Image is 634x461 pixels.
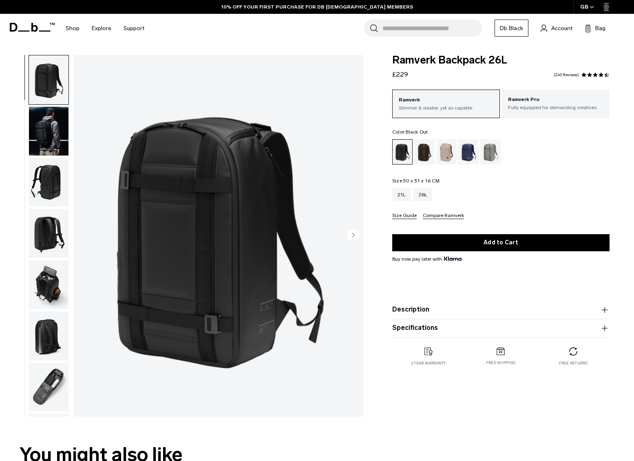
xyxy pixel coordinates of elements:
[347,229,359,243] button: Next slide
[392,139,413,165] a: Black Out
[403,178,440,184] span: 50 x 31 x 16 CM
[541,23,572,33] a: Account
[392,130,428,134] legend: Color:
[60,14,150,43] nav: Main Navigation
[29,362,69,412] button: Ramverk Backpack 26L Black Out
[411,360,446,366] p: 2 year warranty
[480,139,501,165] a: Sand Grey
[392,305,610,315] button: Description
[392,234,610,251] button: Add to Cart
[495,20,528,37] a: Db Black
[29,55,69,105] button: Ramverk Backpack 26L Black Out
[124,14,144,43] a: Support
[392,188,411,201] a: 21L
[29,311,69,361] button: Ramverk Backpack 26L Black Out
[413,188,433,201] a: 26L
[551,24,572,33] span: Account
[554,73,579,77] a: 240 reviews
[29,312,68,360] img: Ramverk Backpack 26L Black Out
[423,213,464,219] button: Compare Ramverk
[508,104,603,111] p: Fully equipped for demanding creatives.
[73,55,363,417] img: Ramverk Backpack 26L Black Out
[92,14,111,43] a: Explore
[502,90,610,117] a: Ramverk Pro Fully equipped for demanding creatives.
[406,129,428,135] span: Black Out
[29,209,68,258] img: Ramverk Backpack 26L Black Out
[29,106,69,156] button: Ramverk Backpack 26L Black Out
[444,257,462,261] img: {"height" => 20, "alt" => "Klarna"}
[29,260,68,309] img: Ramverk Backpack 26L Black Out
[585,23,605,33] button: Bag
[399,104,493,112] p: Slimmer & sleaker, yet as capable.
[29,363,68,412] img: Ramverk Backpack 26L Black Out
[436,139,457,165] a: Fogbow Beige
[392,213,417,219] button: Size Guide
[508,96,603,104] p: Ramverk Pro
[392,323,610,333] button: Specifications
[458,139,479,165] a: Blue Hour
[221,3,413,11] a: 10% OFF YOUR FIRST PURCHASE FOR DB [DEMOGRAPHIC_DATA] MEMBERS
[29,55,68,104] img: Ramverk Backpack 26L Black Out
[29,158,68,207] img: Ramverk Backpack 26L Black Out
[29,158,69,207] button: Ramverk Backpack 26L Black Out
[414,139,435,165] a: Espresso
[392,70,408,78] span: £229
[595,24,605,33] span: Bag
[29,260,69,310] button: Ramverk Backpack 26L Black Out
[486,360,516,366] p: Free shipping
[73,55,363,417] li: 1 / 8
[399,96,493,104] p: Ramverk
[29,209,69,258] button: Ramverk Backpack 26L Black Out
[392,178,440,183] legend: Size:
[66,14,80,43] a: Shop
[559,360,588,366] p: Free returns
[392,255,462,263] span: Buy now pay later with
[392,55,610,66] span: Ramverk Backpack 26L
[29,107,68,156] img: Ramverk Backpack 26L Black Out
